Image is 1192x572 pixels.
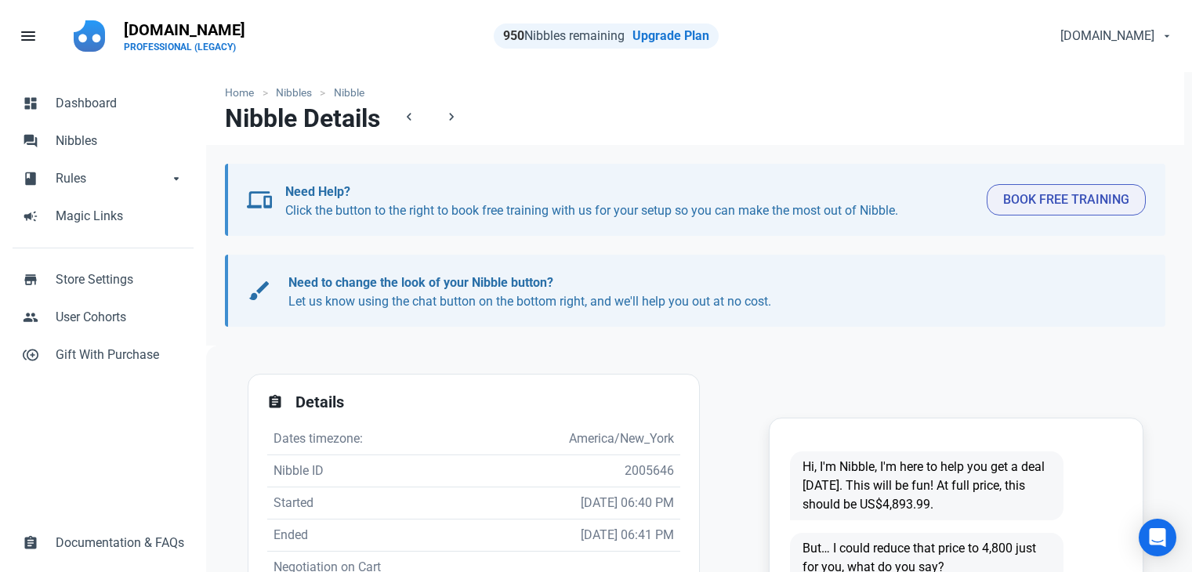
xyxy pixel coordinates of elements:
span: [DOMAIN_NAME] [1060,27,1154,45]
span: Nibbles remaining [503,28,625,43]
td: [DATE] 06:41 PM [472,520,679,552]
span: Documentation & FAQs [56,534,184,552]
span: arrow_drop_down [168,169,184,185]
a: dashboardDashboard [13,85,194,122]
span: campaign [23,207,38,223]
h1: Nibble Details [225,104,380,132]
a: storeStore Settings [13,261,194,299]
td: Dates timezone: [267,423,473,455]
button: Book Free Training [987,184,1146,215]
span: brush [247,278,272,303]
td: 2005646 [472,455,679,487]
span: Hi, I'm Nibble, I'm here to help you get a deal [DATE]. This will be fun! At full price, this sho... [790,451,1063,520]
a: chevron_right [432,104,471,132]
span: book [23,169,38,185]
span: Dashboard [56,94,184,113]
p: PROFESSIONAL (LEGACY) [124,41,245,53]
strong: 950 [503,28,524,43]
td: Started [267,487,473,520]
a: chevron_left [389,104,429,132]
span: chevron_left [401,109,417,125]
span: Book Free Training [1003,190,1129,209]
a: bookRulesarrow_drop_down [13,160,194,197]
b: Need Help? [285,184,350,199]
p: [DOMAIN_NAME] [124,19,245,41]
a: Nibbles [268,85,321,101]
span: assignment [267,394,283,410]
span: devices [247,187,272,212]
span: Nibbles [56,132,184,150]
a: [DOMAIN_NAME]PROFESSIONAL (LEGACY) [114,13,255,60]
td: America/New_York [472,423,679,455]
a: Home [225,85,262,101]
a: campaignMagic Links [13,197,194,235]
span: chevron_right [444,109,459,125]
h2: Details [295,393,680,411]
div: Open Intercom Messenger [1139,519,1176,556]
td: Ended [267,520,473,552]
span: assignment [23,534,38,549]
p: Click the button to the right to book free training with us for your setup so you can make the mo... [285,183,974,220]
span: menu [19,27,38,45]
nav: breadcrumbs [206,72,1184,104]
span: control_point_duplicate [23,346,38,361]
td: [DATE] 06:40 PM [472,487,679,520]
span: store [23,270,38,286]
span: forum [23,132,38,147]
span: User Cohorts [56,308,184,327]
a: Upgrade Plan [632,28,709,43]
td: Nibble ID [267,455,473,487]
span: Magic Links [56,207,184,226]
a: peopleUser Cohorts [13,299,194,336]
span: Store Settings [56,270,184,289]
span: Rules [56,169,168,188]
span: Gift With Purchase [56,346,184,364]
a: control_point_duplicateGift With Purchase [13,336,194,374]
button: [DOMAIN_NAME] [1047,20,1183,52]
span: people [23,308,38,324]
p: Let us know using the chat button on the bottom right, and we'll help you out at no cost. [288,273,1131,311]
span: dashboard [23,94,38,110]
b: Need to change the look of your Nibble button? [288,275,553,290]
a: forumNibbles [13,122,194,160]
a: assignmentDocumentation & FAQs [13,524,194,562]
